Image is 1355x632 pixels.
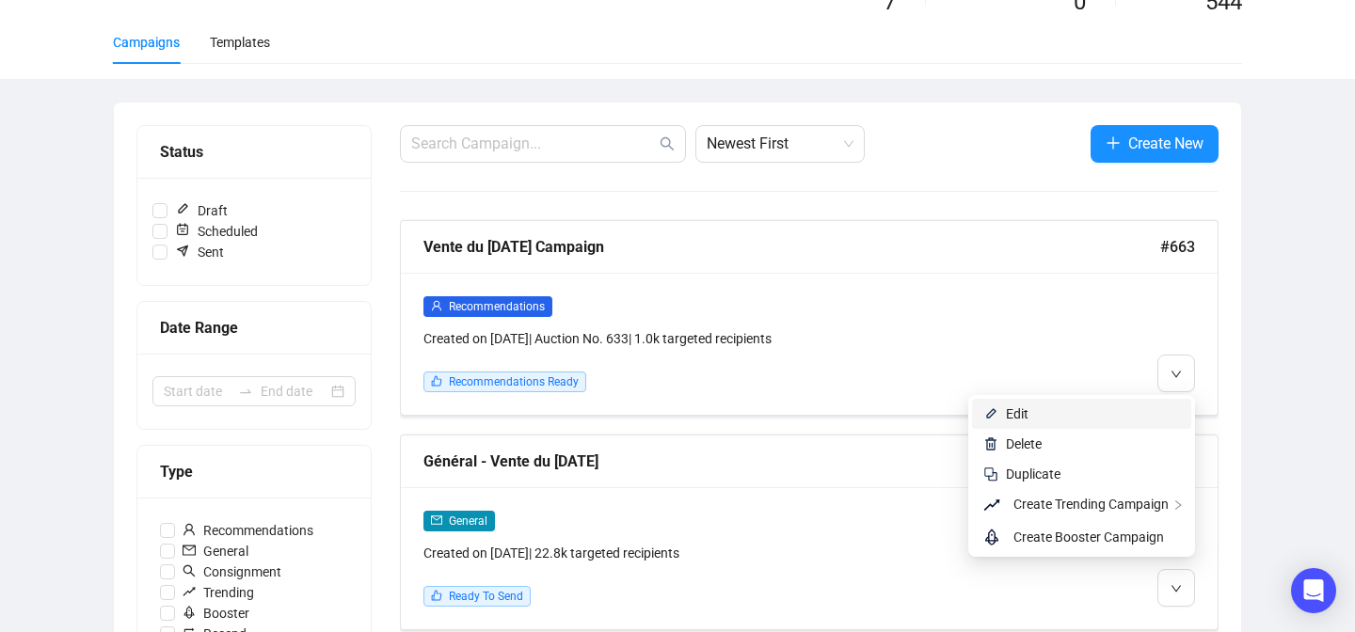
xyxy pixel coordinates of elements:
div: Templates [210,32,270,53]
span: mail [183,544,196,557]
span: Trending [175,582,262,603]
span: Edit [1006,406,1028,421]
span: Recommendations [449,300,545,313]
span: Create Trending Campaign [1013,497,1169,512]
span: search [660,136,675,151]
span: right [1172,499,1184,511]
div: Status [160,140,348,164]
span: like [431,590,442,601]
input: End date [261,381,327,402]
span: Draft [167,200,235,221]
input: Search Campaign... [411,133,656,155]
span: rocket [983,526,1006,548]
span: Create Booster Campaign [1013,529,1164,545]
span: rise [183,585,196,598]
span: Newest First [707,126,853,162]
div: Campaigns [113,32,180,53]
span: like [431,375,442,387]
span: Create New [1128,132,1204,155]
button: Create New [1091,125,1219,163]
div: Created on [DATE] | 22.8k targeted recipients [423,543,999,563]
span: mail [431,514,442,526]
span: General [175,541,256,561]
span: search [183,564,196,577]
a: Vente du [DATE] Campaign#663userRecommendationsCreated on [DATE]| Auction No. 633| 1.0k targeted ... [400,220,1219,416]
div: Vente du [DATE] Campaign [423,235,1160,259]
span: user [183,523,196,536]
span: Ready To Send [449,590,523,603]
span: swap-right [238,384,253,399]
span: plus [1106,135,1121,150]
div: Général - Vente du [DATE] [423,450,1160,473]
span: Booster [175,603,257,624]
span: Consignment [175,561,289,582]
span: Recommendations Ready [449,375,579,388]
span: down [1171,369,1182,380]
img: svg+xml;base64,PHN2ZyB4bWxucz0iaHR0cDovL3d3dy53My5vcmcvMjAwMC9zdmciIHdpZHRoPSIyNCIgaGVpZ2h0PSIyNC... [983,466,998,482]
span: Scheduled [167,221,265,242]
div: Date Range [160,316,348,340]
span: down [1171,583,1182,594]
span: General [449,514,487,528]
img: svg+xml;base64,PHN2ZyB4bWxucz0iaHR0cDovL3d3dy53My5vcmcvMjAwMC9zdmciIHhtbG5zOnhsaW5rPSJodHRwOi8vd3... [983,436,998,451]
div: Created on [DATE] | Auction No. 633 | 1.0k targeted recipients [423,328,999,349]
div: Type [160,460,348,483]
img: svg+xml;base64,PHN2ZyB4bWxucz0iaHR0cDovL3d3dy53My5vcmcvMjAwMC9zdmciIHhtbG5zOnhsaW5rPSJodHRwOi8vd3... [983,406,998,421]
input: Start date [164,381,231,402]
span: Recommendations [175,520,321,541]
span: user [431,300,442,311]
span: Duplicate [1006,466,1060,482]
span: Sent [167,242,231,262]
span: rise [983,494,1006,516]
span: rocket [183,606,196,619]
span: #663 [1160,235,1195,259]
span: Delete [1006,436,1042,451]
div: Open Intercom Messenger [1291,568,1336,613]
a: Général - Vente du [DATE]#662mailGeneralCreated on [DATE]| 22.8k targeted recipientslikeReady To ... [400,434,1219,630]
span: to [238,384,253,399]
